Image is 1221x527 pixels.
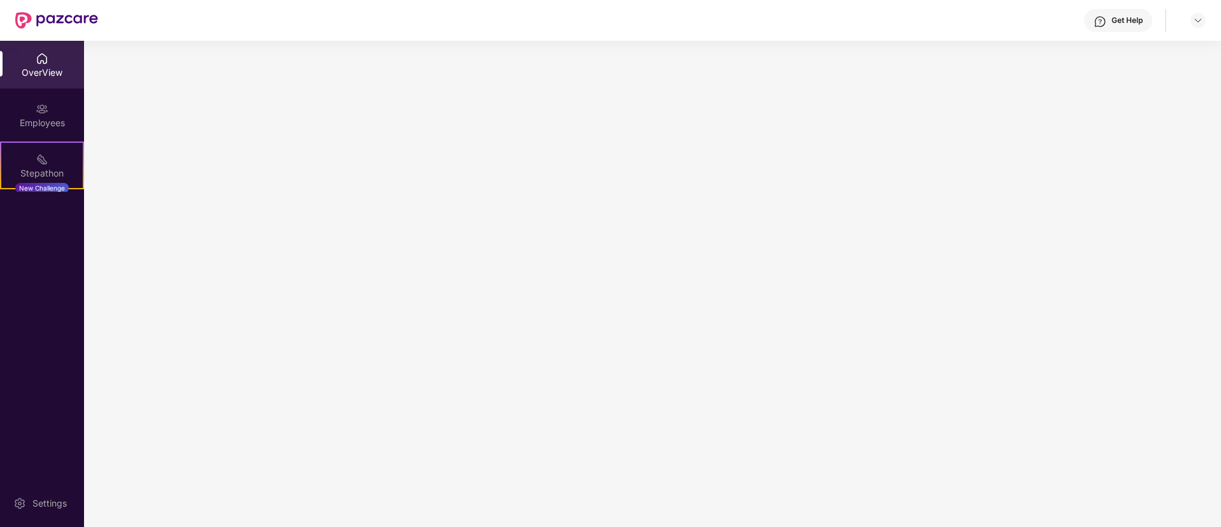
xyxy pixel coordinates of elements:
img: New Pazcare Logo [15,12,98,29]
div: Get Help [1112,15,1143,25]
img: svg+xml;base64,PHN2ZyBpZD0iRHJvcGRvd24tMzJ4MzIiIHhtbG5zPSJodHRwOi8vd3d3LnczLm9yZy8yMDAwL3N2ZyIgd2... [1193,15,1203,25]
img: svg+xml;base64,PHN2ZyBpZD0iSG9tZSIgeG1sbnM9Imh0dHA6Ly93d3cudzMub3JnLzIwMDAvc3ZnIiB3aWR0aD0iMjAiIG... [36,52,48,65]
div: Stepathon [1,167,83,180]
img: svg+xml;base64,PHN2ZyBpZD0iU2V0dGluZy0yMHgyMCIgeG1sbnM9Imh0dHA6Ly93d3cudzMub3JnLzIwMDAvc3ZnIiB3aW... [13,497,26,510]
img: svg+xml;base64,PHN2ZyBpZD0iRW1wbG95ZWVzIiB4bWxucz0iaHR0cDovL3d3dy53My5vcmcvMjAwMC9zdmciIHdpZHRoPS... [36,103,48,115]
img: svg+xml;base64,PHN2ZyB4bWxucz0iaHR0cDovL3d3dy53My5vcmcvMjAwMC9zdmciIHdpZHRoPSIyMSIgaGVpZ2h0PSIyMC... [36,153,48,166]
div: Settings [29,497,71,510]
img: svg+xml;base64,PHN2ZyBpZD0iSGVscC0zMngzMiIgeG1sbnM9Imh0dHA6Ly93d3cudzMub3JnLzIwMDAvc3ZnIiB3aWR0aD... [1094,15,1106,28]
div: New Challenge [15,183,69,193]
